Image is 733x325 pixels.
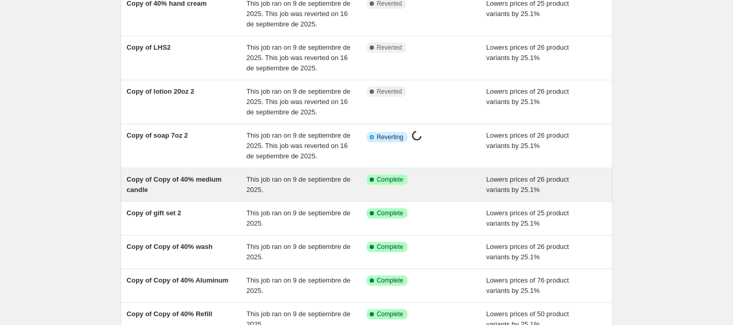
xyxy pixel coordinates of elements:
[127,276,229,284] span: Copy of Copy of 40% Aluminum
[486,87,569,106] span: Lowers prices of 26 product variants by 25.1%
[127,131,188,139] span: Copy of soap 7oz 2
[127,209,181,217] span: Copy of gift set 2
[127,175,222,194] span: Copy of Copy of 40% medium candle
[486,276,569,294] span: Lowers prices of 76 product variants by 25.1%
[246,209,350,227] span: This job ran on 9 de septiembre de 2025.
[377,243,403,251] span: Complete
[377,87,402,96] span: Reverted
[246,276,350,294] span: This job ran on 9 de septiembre de 2025.
[486,243,569,261] span: Lowers prices of 26 product variants by 25.1%
[486,43,569,62] span: Lowers prices of 26 product variants by 25.1%
[246,131,350,160] span: This job ran on 9 de septiembre de 2025. This job was reverted on 16 de septiembre de 2025.
[246,243,350,261] span: This job ran on 9 de septiembre de 2025.
[246,87,350,116] span: This job ran on 9 de septiembre de 2025. This job was reverted on 16 de septiembre de 2025.
[486,131,569,150] span: Lowers prices of 26 product variants by 25.1%
[377,276,403,285] span: Complete
[377,133,403,141] span: Reverting
[377,43,402,52] span: Reverted
[127,243,213,250] span: Copy of Copy of 40% wash
[377,175,403,184] span: Complete
[486,175,569,194] span: Lowers prices of 26 product variants by 25.1%
[486,209,569,227] span: Lowers prices of 25 product variants by 25.1%
[127,310,212,318] span: Copy of Copy of 40% Refill
[246,175,350,194] span: This job ran on 9 de septiembre de 2025.
[246,43,350,72] span: This job ran on 9 de septiembre de 2025. This job was reverted on 16 de septiembre de 2025.
[127,43,171,51] span: Copy of LHS2
[377,209,403,217] span: Complete
[377,310,403,318] span: Complete
[127,87,195,95] span: Copy of lotion 20oz 2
